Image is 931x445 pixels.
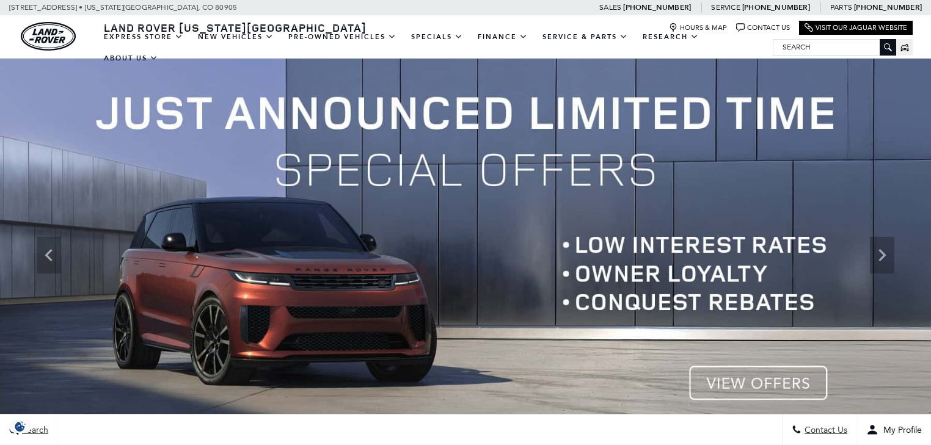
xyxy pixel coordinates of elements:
span: Land Rover [US_STATE][GEOGRAPHIC_DATA] [104,20,367,35]
img: Opt-Out Icon [6,420,34,433]
a: EXPRESS STORE [97,26,191,48]
div: Previous [37,237,61,273]
a: Contact Us [736,23,790,32]
a: Research [635,26,706,48]
a: Service & Parts [535,26,635,48]
a: land-rover [21,22,76,51]
a: About Us [97,48,166,69]
a: [PHONE_NUMBER] [742,2,810,12]
section: Click to Open Cookie Consent Modal [6,420,34,433]
a: [PHONE_NUMBER] [854,2,922,12]
span: Parts [830,3,852,12]
input: Search [773,40,896,54]
a: Land Rover [US_STATE][GEOGRAPHIC_DATA] [97,20,374,35]
a: [STREET_ADDRESS] • [US_STATE][GEOGRAPHIC_DATA], CO 80905 [9,3,237,12]
span: Contact Us [801,425,847,435]
nav: Main Navigation [97,26,773,69]
button: Open user profile menu [857,414,931,445]
span: Service [711,3,740,12]
a: Specials [404,26,470,48]
span: My Profile [878,425,922,435]
a: Pre-Owned Vehicles [281,26,404,48]
div: Next [870,237,894,273]
span: Sales [599,3,621,12]
a: Finance [470,26,535,48]
a: New Vehicles [191,26,281,48]
img: Land Rover [21,22,76,51]
a: [PHONE_NUMBER] [623,2,691,12]
a: Hours & Map [669,23,727,32]
a: Visit Our Jaguar Website [805,23,907,32]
